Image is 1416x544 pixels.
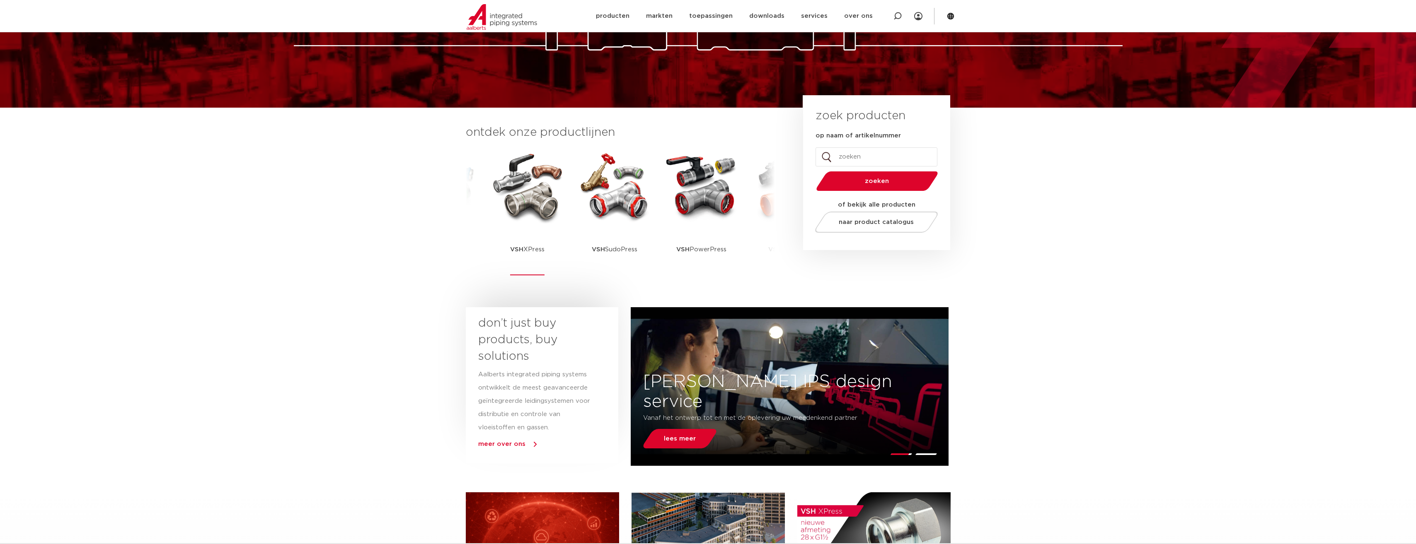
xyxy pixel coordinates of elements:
span: zoeken [837,178,917,184]
p: XPress [510,224,545,275]
a: VSHPowerPress [664,149,739,275]
h3: zoek producten [816,108,905,124]
p: Vanaf het ontwerp tot en met de oplevering uw meedenkend partner [643,412,886,425]
p: Aalberts integrated piping systems ontwikkelt de meest geavanceerde geïntegreerde leidingsystemen... [478,368,591,434]
h3: [PERSON_NAME] IPS design service [631,372,949,412]
a: naar product catalogus [813,212,940,233]
a: VSHSudoPress [577,149,652,275]
strong: of bekijk alle producten [838,202,915,208]
li: Page dot 2 [915,453,937,455]
span: naar product catalogus [839,219,914,225]
strong: VSH [592,246,605,253]
h3: don’t just buy products, buy solutions [478,315,591,365]
label: op naam of artikelnummer [816,132,901,140]
input: zoeken [816,147,937,166]
a: lees meer [641,429,719,448]
p: SudoPress [592,224,637,275]
a: VSHShurjoint [751,149,826,275]
span: lees meer [664,436,696,442]
a: meer over ons [478,441,525,447]
p: PowerPress [676,224,726,275]
p: Shurjoint [768,224,808,275]
button: zoeken [813,171,941,192]
strong: VSH [768,246,782,253]
strong: VSH [676,246,690,253]
li: Page dot 1 [890,453,912,455]
h3: ontdek onze productlijnen [466,124,775,141]
strong: VSH [510,246,523,253]
a: VSHXPress [490,149,565,275]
